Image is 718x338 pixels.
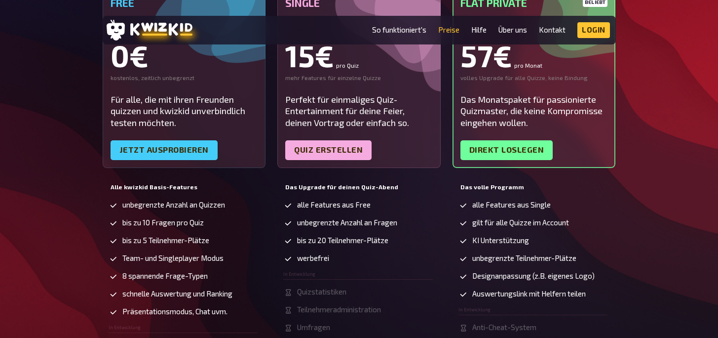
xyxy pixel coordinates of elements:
[297,305,381,314] span: Teilnehmeradministration
[297,236,388,245] span: bis zu 20 Teilnehmer-Plätze
[539,26,566,34] a: Kontakt
[297,201,371,209] span: alle Features aus Free
[472,218,569,227] span: gilt für alle Quizze im Account
[472,290,586,298] span: Auswertungslink mit Helfern teilen
[472,272,595,280] span: Designanpassung (z.B. eigenes Logo)
[472,254,576,262] span: unbegrenzte Teilnehmer-Plätze
[285,140,372,160] a: Quiz erstellen
[122,272,208,280] span: 8 spannende Frage-Typen
[111,74,258,82] div: kostenlos, zeitlich unbegrenzt
[285,74,433,82] div: mehr Features für einzelne Quizze
[122,307,227,316] span: Präsentationsmodus, Chat uvm.
[285,94,433,128] div: Perfekt für einmaliges Quiz-Entertainment für deine Feier, deinen Vortrag oder einfach so.
[285,184,433,191] h5: Das Upgrade für deinen Quiz-Abend
[460,74,608,82] div: volles Upgrade für alle Quizze, keine Bindung
[438,26,459,34] a: Preise
[297,218,397,227] span: unbegrenzte Anzahl an Fragen
[109,325,141,330] span: In Entwicklung
[111,41,258,70] div: 0€
[372,26,426,34] a: So funktioniert's
[514,62,542,68] small: pro Monat
[460,184,608,191] h5: Das volle Programm
[471,26,487,34] a: Hilfe
[460,41,608,70] div: 57€
[122,254,224,262] span: Team- und Singleplayer Modus
[122,236,209,245] span: bis zu 5 Teilnehmer-Plätze
[297,288,346,296] span: Quizstatistiken
[458,307,491,312] span: In Entwicklung
[472,201,551,209] span: alle Features aus Single
[283,272,315,277] span: In Entwicklung
[297,323,330,332] span: Umfragen
[498,26,527,34] a: Über uns
[285,41,433,70] div: 15€
[472,323,536,332] span: Anti-Cheat-System
[297,254,329,262] span: werbefrei
[111,184,258,191] h5: Alle kwizkid Basis-Features
[122,290,232,298] span: schnelle Auswertung und Ranking
[111,140,218,160] a: Jetzt ausprobieren
[472,236,529,245] span: KI Unterstützung
[460,140,553,160] a: Direkt loslegen
[111,94,258,128] div: Für alle, die mit ihren Freunden quizzen und kwizkid unverbindlich testen möchten.
[122,218,204,227] span: bis zu 10 Fragen pro Quiz
[577,22,610,38] a: Login
[122,201,225,209] span: unbegrenzte Anzahl an Quizzen
[336,62,359,68] small: pro Quiz
[460,94,608,128] div: Das Monatspaket für passionierte Quizmaster, die keine Kompromisse eingehen wollen.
